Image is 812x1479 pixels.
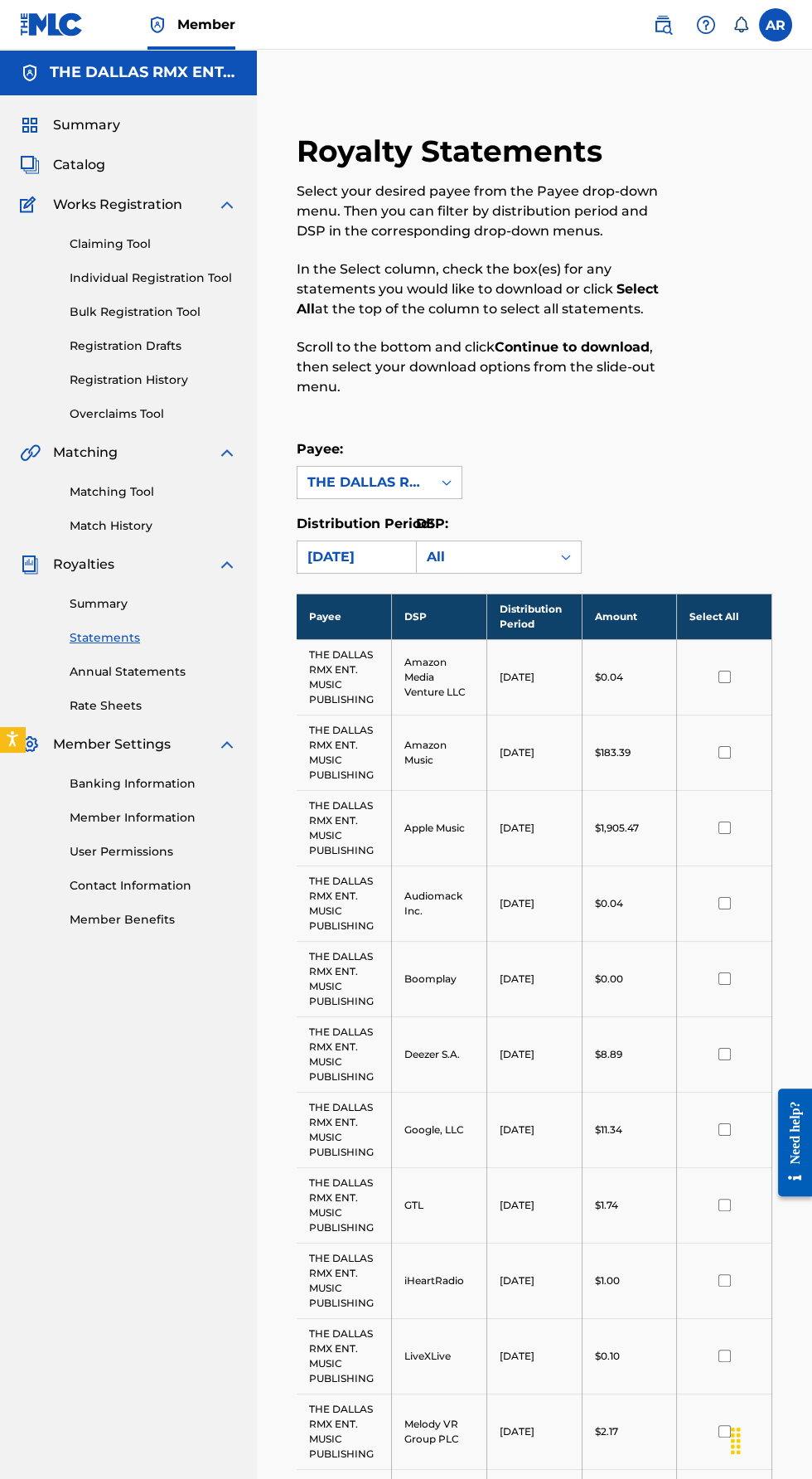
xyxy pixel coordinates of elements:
[486,1243,582,1318] td: [DATE]
[217,195,237,215] img: expand
[70,911,237,929] a: Member Benefits
[297,1318,392,1394] td: THE DALLAS RMX ENT. MUSIC PUBLISHING
[20,115,40,135] img: Summary
[70,269,237,287] a: Individual Registration Tool
[297,594,392,639] th: Payee
[392,1092,487,1167] td: Google, LLC
[392,1016,487,1092] td: Deezer S.A.
[427,547,541,567] div: All
[646,8,679,41] a: Public Search
[732,17,749,33] div: Notifications
[20,12,84,36] img: MLC Logo
[486,715,582,790] td: [DATE]
[20,443,41,463] img: Matching
[486,866,582,941] td: [DATE]
[392,866,487,941] td: Audiomack Inc.
[70,775,237,793] a: Banking Information
[653,15,673,35] img: search
[70,629,237,647] a: Statements
[53,443,118,463] span: Matching
[297,133,611,170] h2: Royalty Statements
[392,790,487,866] td: Apple Music
[70,235,237,253] a: Claiming Tool
[297,259,663,319] p: In the Select column, check the box(es) for any statements you would like to download or click at...
[70,517,237,535] a: Match History
[70,303,237,321] a: Bulk Registration Tool
[677,594,772,639] th: Select All
[20,195,41,215] img: Works Registration
[20,155,105,175] a: CatalogCatalog
[595,1047,622,1062] p: $8.89
[696,15,716,35] img: help
[297,790,392,866] td: THE DALLAS RMX ENT. MUSIC PUBLISHING
[495,339,650,355] strong: Continue to download
[20,115,120,135] a: SummarySummary
[53,195,182,215] span: Works Registration
[297,639,392,715] td: THE DALLAS RMX ENT. MUSIC PUBLISHING
[595,1424,618,1439] p: $2.17
[70,337,237,355] a: Registration Drafts
[392,1394,487,1469] td: Melody VR Group PLC
[486,941,582,1016] td: [DATE]
[217,735,237,754] img: expand
[392,941,487,1016] td: Boomplay
[689,8,723,41] div: Help
[595,670,623,685] p: $0.04
[307,473,422,492] div: THE DALLAS RMX ENT. MUSIC PUBLISHING
[53,115,120,135] span: Summary
[20,155,40,175] img: Catalog
[50,63,237,82] h5: THE DALLAS RMX ENT. MUSIC PUBLISHING
[416,516,448,531] label: DSP:
[20,63,40,83] img: Accounts
[217,555,237,575] img: expand
[297,182,663,241] p: Select your desired payee from the Payee drop-down menu. Then you can filter by distribution peri...
[297,1243,392,1318] td: THE DALLAS RMX ENT. MUSIC PUBLISHING
[595,1349,620,1364] p: $0.10
[307,547,422,567] div: [DATE]
[297,1167,392,1243] td: THE DALLAS RMX ENT. MUSIC PUBLISHING
[70,697,237,715] a: Rate Sheets
[595,821,639,836] p: $1,905.47
[297,1092,392,1167] td: THE DALLAS RMX ENT. MUSIC PUBLISHING
[392,1243,487,1318] td: iHeartRadio
[595,1198,618,1213] p: $1.74
[392,1167,487,1243] td: GTL
[595,1123,622,1137] p: $11.34
[486,1092,582,1167] td: [DATE]
[486,1167,582,1243] td: [DATE]
[70,371,237,389] a: Registration History
[70,809,237,827] a: Member Information
[582,594,677,639] th: Amount
[177,15,235,34] span: Member
[766,1076,812,1210] iframe: Resource Center
[297,941,392,1016] td: THE DALLAS RMX ENT. MUSIC PUBLISHING
[70,405,237,423] a: Overclaims Tool
[723,1416,749,1466] div: Drag
[486,1318,582,1394] td: [DATE]
[486,639,582,715] td: [DATE]
[297,1016,392,1092] td: THE DALLAS RMX ENT. MUSIC PUBLISHING
[729,1399,812,1479] iframe: Chat Widget
[297,715,392,790] td: THE DALLAS RMX ENT. MUSIC PUBLISHING
[53,735,171,754] span: Member Settings
[297,866,392,941] td: THE DALLAS RMX ENT. MUSIC PUBLISHING
[595,745,631,760] p: $183.39
[392,639,487,715] td: Amazon Media Venture LLC
[595,1273,620,1288] p: $1.00
[297,1394,392,1469] td: THE DALLAS RMX ENT. MUSIC PUBLISHING
[392,594,487,639] th: DSP
[147,15,167,35] img: Top Rightsholder
[70,877,237,895] a: Contact Information
[70,663,237,681] a: Annual Statements
[20,555,40,575] img: Royalties
[486,1016,582,1092] td: [DATE]
[297,337,663,397] p: Scroll to the bottom and click , then select your download options from the slide-out menu.
[486,594,582,639] th: Distribution Period
[53,155,105,175] span: Catalog
[392,715,487,790] td: Amazon Music
[297,441,343,457] label: Payee:
[486,1394,582,1469] td: [DATE]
